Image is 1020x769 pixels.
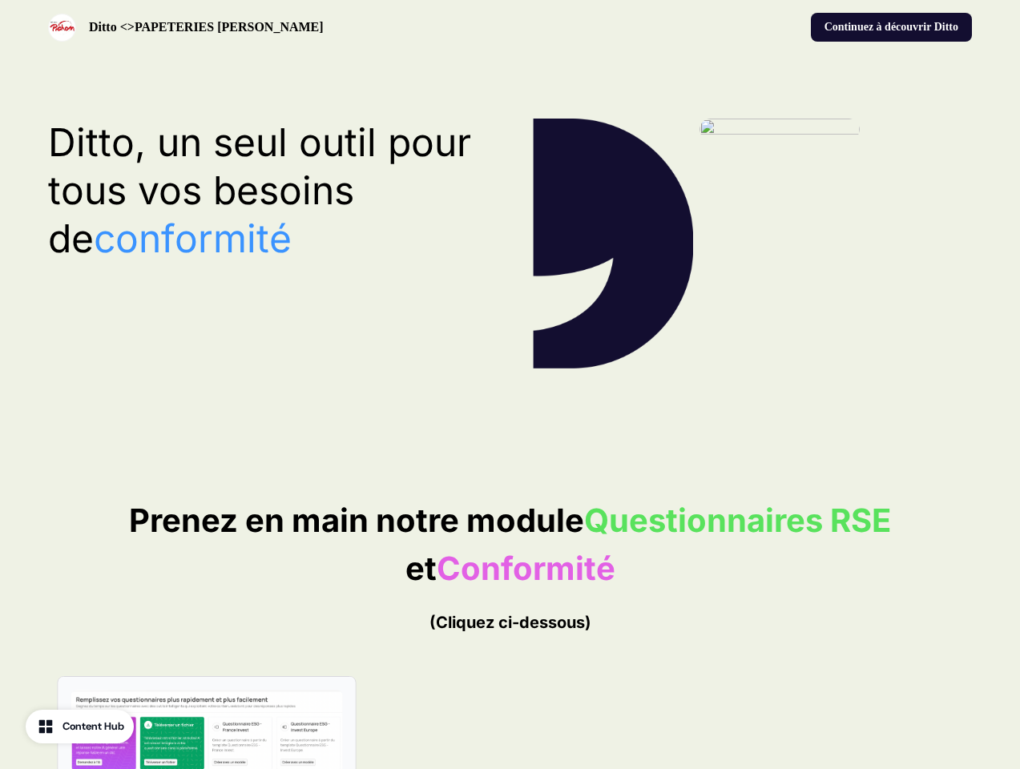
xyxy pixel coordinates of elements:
span: Questionnaires RSE [584,501,891,540]
span: (Cliquez ci-dessous) [429,613,591,632]
span: conformité [94,215,292,262]
button: Content Hub [26,710,134,743]
button: Continuez à découvrir Ditto [811,13,972,42]
span: Conformité [437,549,615,588]
strong: Ditto <>PAPETERIES [PERSON_NAME] [89,20,324,34]
p: Ditto, un seul outil pour tous vos besoins de [48,119,488,263]
div: Content Hub [62,719,124,735]
p: Prenez en main notre module et [48,497,972,641]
